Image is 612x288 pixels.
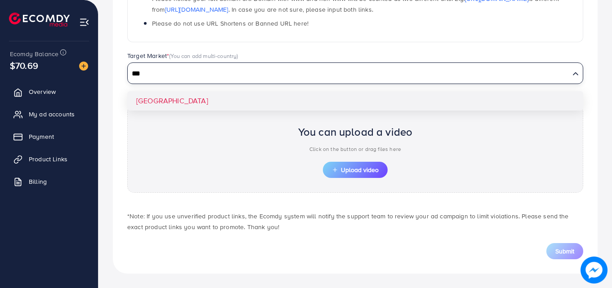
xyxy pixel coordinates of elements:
[29,132,54,141] span: Payment
[7,105,91,123] a: My ad accounts
[127,211,583,232] p: *Note: If you use unverified product links, the Ecomdy system will notify the support team to rev...
[323,162,388,178] button: Upload video
[546,243,583,259] button: Submit
[581,257,608,284] img: image
[29,110,75,119] span: My ad accounts
[127,91,583,111] li: [GEOGRAPHIC_DATA]
[79,17,89,27] img: menu
[29,87,56,96] span: Overview
[555,247,574,256] span: Submit
[127,51,238,60] label: Target Market
[7,173,91,191] a: Billing
[29,177,47,186] span: Billing
[9,54,40,77] span: $70.69
[9,13,70,27] img: logo
[7,150,91,168] a: Product Links
[10,49,58,58] span: Ecomdy Balance
[169,52,238,60] span: (You can add multi-country)
[127,62,583,84] div: Search for option
[7,83,91,101] a: Overview
[298,125,413,138] h2: You can upload a video
[152,19,308,28] span: Please do not use URL Shortens or Banned URL here!
[298,144,413,155] p: Click on the button or drag files here
[332,167,379,173] span: Upload video
[7,128,91,146] a: Payment
[29,155,67,164] span: Product Links
[129,67,569,81] input: Search for option
[165,5,228,14] a: [URL][DOMAIN_NAME]
[79,62,88,71] img: image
